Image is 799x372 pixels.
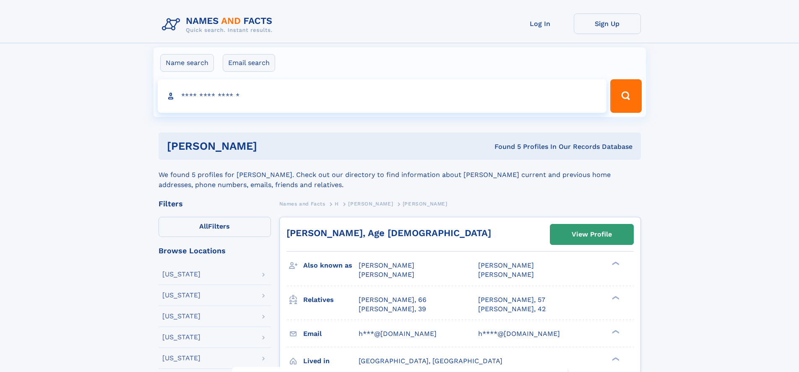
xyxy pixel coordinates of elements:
[359,295,427,304] a: [PERSON_NAME], 66
[162,313,200,320] div: [US_STATE]
[478,261,534,269] span: [PERSON_NAME]
[159,160,641,190] div: We found 5 profiles for [PERSON_NAME]. Check out our directory to find information about [PERSON_...
[167,141,376,151] h1: [PERSON_NAME]
[610,261,620,266] div: ❯
[507,13,574,34] a: Log In
[348,201,393,207] span: [PERSON_NAME]
[335,198,339,209] a: H
[348,198,393,209] a: [PERSON_NAME]
[303,258,359,273] h3: Also known as
[158,79,607,113] input: search input
[159,217,271,237] label: Filters
[162,334,200,341] div: [US_STATE]
[279,198,325,209] a: Names and Facts
[159,200,271,208] div: Filters
[359,261,414,269] span: [PERSON_NAME]
[159,247,271,255] div: Browse Locations
[478,304,546,314] a: [PERSON_NAME], 42
[303,293,359,307] h3: Relatives
[162,271,200,278] div: [US_STATE]
[359,357,502,365] span: [GEOGRAPHIC_DATA], [GEOGRAPHIC_DATA]
[359,271,414,278] span: [PERSON_NAME]
[574,13,641,34] a: Sign Up
[359,330,437,338] span: h***@[DOMAIN_NAME]
[303,354,359,368] h3: Lived in
[286,228,491,238] a: [PERSON_NAME], Age [DEMOGRAPHIC_DATA]
[610,79,641,113] button: Search Button
[550,224,633,245] a: View Profile
[610,329,620,334] div: ❯
[223,54,275,72] label: Email search
[199,222,208,230] span: All
[610,356,620,362] div: ❯
[478,295,545,304] a: [PERSON_NAME], 57
[572,225,612,244] div: View Profile
[162,355,200,362] div: [US_STATE]
[162,292,200,299] div: [US_STATE]
[160,54,214,72] label: Name search
[335,201,339,207] span: H
[610,295,620,300] div: ❯
[159,13,279,36] img: Logo Names and Facts
[478,271,534,278] span: [PERSON_NAME]
[403,201,448,207] span: [PERSON_NAME]
[376,142,632,151] div: Found 5 Profiles In Our Records Database
[359,304,426,314] a: [PERSON_NAME], 39
[303,327,359,341] h3: Email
